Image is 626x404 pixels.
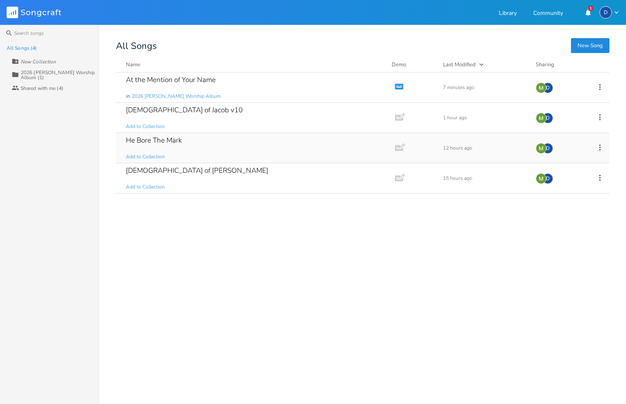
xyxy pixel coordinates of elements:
div: 1 [588,6,593,11]
div: All Songs [116,41,609,51]
div: Sharing [536,60,585,69]
div: Shared with me (4) [21,86,63,91]
div: 2026 [PERSON_NAME] Worship Album (1) [21,70,99,80]
span: Add to Collection [126,153,165,160]
button: 1 [580,5,596,20]
div: 15 hours ago [443,176,526,181]
div: He Bore The Mark [126,137,182,144]
div: [DEMOGRAPHIC_DATA] of Jacob v10 [126,106,243,114]
a: Library [499,10,517,17]
div: [DEMOGRAPHIC_DATA] of [PERSON_NAME] [126,167,268,174]
span: Add to Collection [126,184,165,191]
div: Name [126,61,140,68]
div: Demo [392,60,433,69]
div: All Songs (4) [7,46,37,51]
div: David Jones [600,6,612,19]
div: 7 minutes ago [443,85,526,90]
span: in [126,93,130,100]
button: New Song [571,38,609,53]
a: Community [533,10,563,17]
div: New Collection [21,59,56,64]
span: 2026 [PERSON_NAME] Worship Album [132,93,221,100]
div: David Jones [542,143,553,154]
button: Name [126,60,382,69]
img: Mik Sivak [536,113,547,123]
div: David Jones [542,113,553,123]
div: David Jones [542,173,553,184]
div: David Jones [542,82,553,93]
div: At the Mention of Your Name [126,76,216,83]
div: Last Modified [443,61,476,68]
button: D [600,6,619,19]
img: Mik Sivak [536,173,547,184]
button: Last Modified [443,60,526,69]
div: 1 hour ago [443,115,526,120]
img: Mik Sivak [536,143,547,154]
img: Mik Sivak [536,82,547,93]
span: Add to Collection [126,123,165,130]
div: 12 hours ago [443,145,526,150]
